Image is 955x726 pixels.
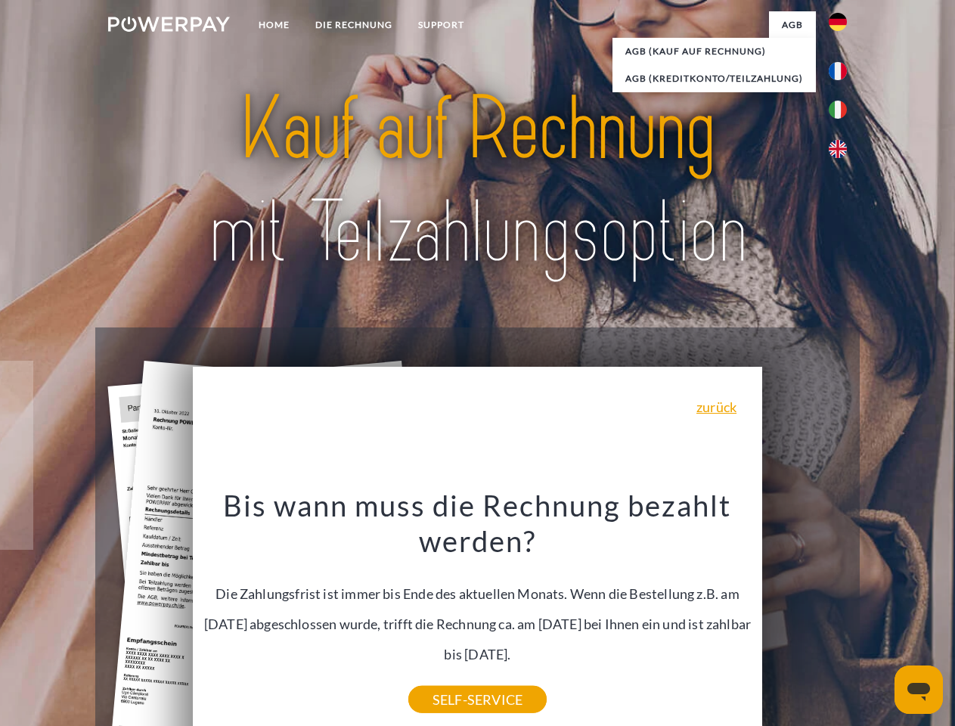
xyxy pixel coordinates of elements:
[769,11,816,39] a: agb
[829,13,847,31] img: de
[202,487,754,700] div: Die Zahlungsfrist ist immer bis Ende des aktuellen Monats. Wenn die Bestellung z.B. am [DATE] abg...
[246,11,302,39] a: Home
[895,665,943,714] iframe: Schaltfläche zum Öffnen des Messaging-Fensters
[829,62,847,80] img: fr
[612,38,816,65] a: AGB (Kauf auf Rechnung)
[405,11,477,39] a: SUPPORT
[612,65,816,92] a: AGB (Kreditkonto/Teilzahlung)
[302,11,405,39] a: DIE RECHNUNG
[829,140,847,158] img: en
[202,487,754,560] h3: Bis wann muss die Rechnung bezahlt werden?
[696,400,736,414] a: zurück
[408,686,547,713] a: SELF-SERVICE
[144,73,811,290] img: title-powerpay_de.svg
[108,17,230,32] img: logo-powerpay-white.svg
[829,101,847,119] img: it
